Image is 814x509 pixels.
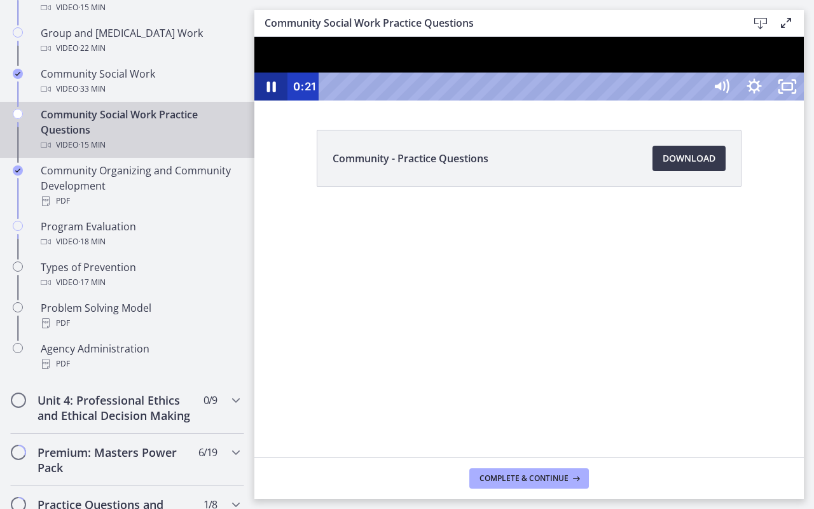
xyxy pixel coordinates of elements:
div: Video [41,275,239,290]
div: Community Social Work [41,66,239,97]
span: · 15 min [78,137,106,153]
a: Download [652,146,726,171]
div: Community Organizing and Community Development [41,163,239,209]
div: Video [41,234,239,249]
div: Group and [MEDICAL_DATA] Work [41,25,239,56]
div: Video [41,81,239,97]
span: · 33 min [78,81,106,97]
div: PDF [41,316,239,331]
div: Community Social Work Practice Questions [41,107,239,153]
div: Agency Administration [41,341,239,372]
div: Program Evaluation [41,219,239,249]
span: 6 / 19 [198,445,217,460]
h3: Community Social Work Practice Questions [265,15,728,31]
i: Completed [13,165,23,176]
div: Video [41,137,239,153]
span: 0 / 9 [203,393,217,408]
span: · 17 min [78,275,106,290]
button: Complete & continue [469,468,589,489]
iframe: Video Lesson [254,37,804,101]
i: Completed [13,69,23,79]
span: Download [663,151,715,166]
span: Community - Practice Questions [333,151,488,166]
div: Types of Prevention [41,260,239,290]
div: PDF [41,193,239,209]
div: PDF [41,356,239,372]
span: · 22 min [78,41,106,56]
div: Video [41,41,239,56]
h2: Premium: Masters Power Pack [38,445,193,475]
span: Complete & continue [479,473,569,484]
span: · 18 min [78,234,106,249]
div: Problem Solving Model [41,300,239,331]
h2: Unit 4: Professional Ethics and Ethical Decision Making [38,393,193,423]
